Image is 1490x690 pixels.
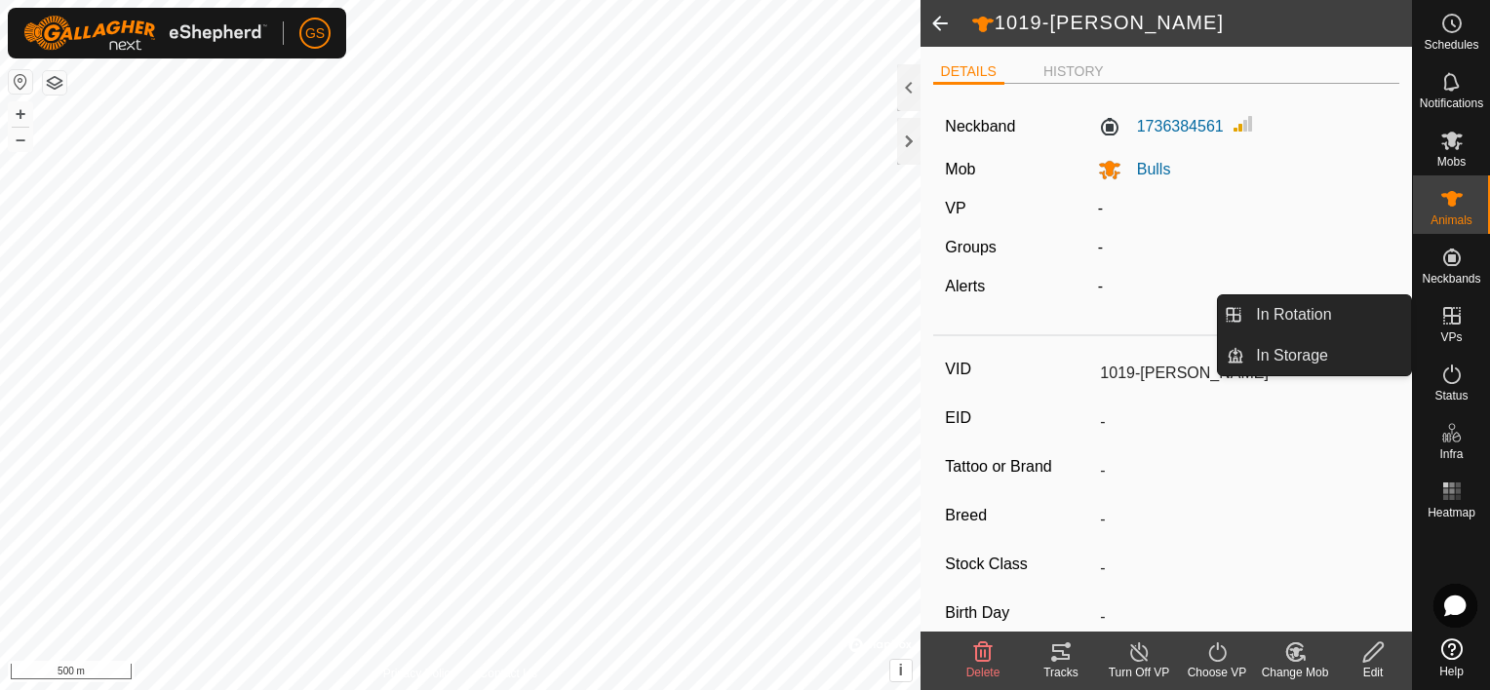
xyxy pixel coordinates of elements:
label: Groups [945,239,996,255]
div: - [1090,236,1395,259]
div: Change Mob [1256,664,1334,681]
span: Animals [1431,214,1472,226]
span: Delete [966,666,1000,679]
div: Edit [1334,664,1412,681]
label: VID [945,357,1092,382]
span: Help [1439,666,1464,677]
span: Notifications [1420,97,1483,109]
label: Breed [945,503,1092,528]
span: Mobs [1437,156,1466,168]
span: Schedules [1424,39,1478,51]
label: Stock Class [945,552,1092,577]
a: Contact Us [480,665,537,682]
h2: 1019-[PERSON_NAME] [971,11,1412,36]
li: HISTORY [1036,61,1112,82]
div: Tracks [1022,664,1100,681]
button: Map Layers [43,71,66,95]
a: Help [1413,631,1490,685]
li: In Rotation [1218,295,1411,334]
span: Status [1434,390,1468,402]
li: In Storage [1218,336,1411,375]
label: Tattoo or Brand [945,454,1092,479]
app-display-virtual-paddock-transition: - [1098,200,1103,216]
img: Gallagher Logo [23,16,267,51]
span: In Storage [1256,344,1328,367]
span: Heatmap [1428,507,1475,518]
a: In Rotation [1244,295,1411,334]
label: VP [945,200,965,216]
span: i [899,662,903,678]
span: Infra [1439,448,1463,460]
span: GS [305,23,325,44]
button: Reset Map [9,70,32,94]
a: Privacy Policy [383,665,456,682]
button: – [9,128,32,151]
div: Turn Off VP [1100,664,1178,681]
div: - [1090,275,1395,298]
a: In Storage [1244,336,1411,375]
button: i [890,660,912,681]
span: Neckbands [1422,273,1480,285]
label: Mob [945,161,975,177]
label: 1736384561 [1098,115,1224,138]
span: In Rotation [1256,303,1331,326]
button: + [9,102,32,126]
span: VPs [1440,331,1462,343]
label: Neckband [945,115,1015,138]
label: Alerts [945,278,985,294]
div: Choose VP [1178,664,1256,681]
label: Birth Day [945,600,1092,626]
img: Signal strength [1232,112,1255,135]
label: EID [945,405,1092,431]
li: DETAILS [933,61,1004,85]
span: Bulls [1121,161,1171,177]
